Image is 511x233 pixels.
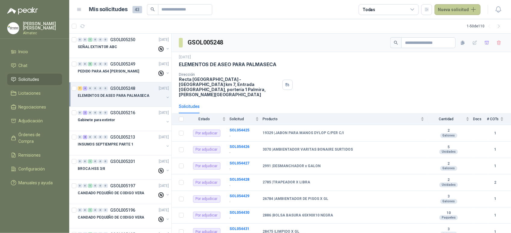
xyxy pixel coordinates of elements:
div: 0 [83,62,87,66]
img: Company Logo [8,23,19,34]
div: 2 [83,111,87,115]
div: 0 [98,62,103,66]
a: SOL054427 [229,161,249,165]
a: SOL054429 [229,194,249,198]
p: [DATE] [159,110,169,116]
a: Adjudicación [7,115,62,127]
p: GSOL005249 [110,62,135,66]
a: 0 8 0 0 0 0 GSOL005213[DATE] INSUMOS SEPTIEMPRE PARTE 1 [78,133,170,153]
p: [DATE] [159,86,169,91]
div: 0 [88,135,92,139]
p: [DATE] [159,37,169,43]
span: search [151,7,155,11]
div: Por adjudicar [193,179,220,186]
b: 2 [487,180,504,185]
th: Producto [263,113,428,125]
div: 0 [103,208,108,212]
p: - [229,166,259,172]
p: [DATE] [159,159,169,164]
div: 0 [83,184,87,188]
p: SEÑAL EXTINTOR ABC [78,44,117,50]
p: ELEMENTOS DE ASEO PARA PALMASECA [179,61,276,68]
b: 2 [428,128,469,133]
p: Dirección [179,72,280,77]
b: 5 [428,145,469,150]
a: 7 4 0 0 0 0 GSOL005248[DATE] ELEMENTOS DE ASEO PARA PALMASECA [78,85,170,104]
div: Galones [440,166,457,171]
p: [DATE] [159,207,169,213]
a: 0 2 0 0 0 0 GSOL005216[DATE] Gabinete para extintor [78,109,170,128]
p: Gabinete para extintor [78,117,115,123]
div: Por adjudicar [193,195,220,203]
a: 0 0 1 0 0 0 GSOL005201[DATE] BROCA HSS 3/8 [78,158,170,177]
a: 0 0 1 0 0 0 GSOL005197[DATE] CANDADO PEQUEÑO DE CODIGO VERA [78,182,170,201]
b: 2886 | BOLSA BASURA 65X90X10 NEGRA [263,213,333,218]
div: 0 [103,62,108,66]
a: Remisiones [7,149,62,161]
div: Unidades [439,149,458,154]
b: 19329 | JABON PARA MANOS DYLOP C/PER C/I [263,131,344,136]
div: 0 [93,111,98,115]
a: 0 0 1 0 0 0 GSOL005250[DATE] SEÑAL EXTINTOR ABC [78,36,170,55]
p: [DATE] [179,54,191,60]
span: Manuales y ayuda [19,179,53,186]
div: Por adjudicar [193,130,220,137]
div: 0 [103,135,108,139]
p: CANDADO PEQUEÑO DE CODIGO VERA [78,190,144,196]
div: Todas [363,6,375,13]
div: 0 [88,86,92,90]
div: 0 [98,111,103,115]
b: SOL054428 [229,177,249,182]
b: 10 [428,211,469,216]
div: 0 [83,208,87,212]
div: 0 [98,86,103,90]
p: Recta [GEOGRAPHIC_DATA] - [GEOGRAPHIC_DATA] km 7, Entrada [GEOGRAPHIC_DATA], portería 1 Palmira ,... [179,77,280,97]
b: SOL054426 [229,145,249,149]
p: [DATE] [159,183,169,189]
a: SOL054430 [229,210,249,215]
span: Configuración [19,166,45,172]
th: Docs [473,113,487,125]
span: Adjudicación [19,118,43,124]
div: 1 [88,38,92,42]
p: GSOL005196 [110,208,135,212]
div: 0 [78,184,82,188]
p: CANDADO PEQUEÑO DE CODIGO VERA [78,215,144,220]
div: 8 [83,135,87,139]
a: SOL054425 [229,128,249,132]
a: Órdenes de Compra [7,129,62,147]
span: Estado [187,117,221,121]
th: Estado [187,113,229,125]
span: Licitaciones [19,90,41,97]
th: Cantidad [428,113,473,125]
span: Solicitud [229,117,254,121]
b: 1 [487,196,504,202]
div: Por adjudicar [193,146,220,153]
a: Licitaciones [7,87,62,99]
a: 0 0 5 0 0 0 GSOL005249[DATE] PEDIDO PARA A54 [PERSON_NAME] [78,60,170,80]
b: 1 [487,163,504,169]
a: Inicio [7,46,62,57]
p: [PERSON_NAME] [PERSON_NAME] [23,22,62,30]
button: Nueva solicitud [435,4,481,15]
div: 0 [93,208,98,212]
a: Negociaciones [7,101,62,113]
p: [DATE] [159,61,169,67]
div: 0 [93,38,98,42]
div: 0 [93,184,98,188]
p: - [229,215,259,221]
p: - [229,182,259,188]
div: 0 [78,208,82,212]
b: 2991 | DESMANCHADOR x GALON [263,164,321,169]
div: 0 [103,184,108,188]
div: 0 [98,159,103,164]
div: 0 [78,62,82,66]
div: 0 [78,111,82,115]
th: Solicitud [229,113,263,125]
span: search [394,41,398,45]
b: 1 [487,147,504,152]
p: - [229,199,259,205]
